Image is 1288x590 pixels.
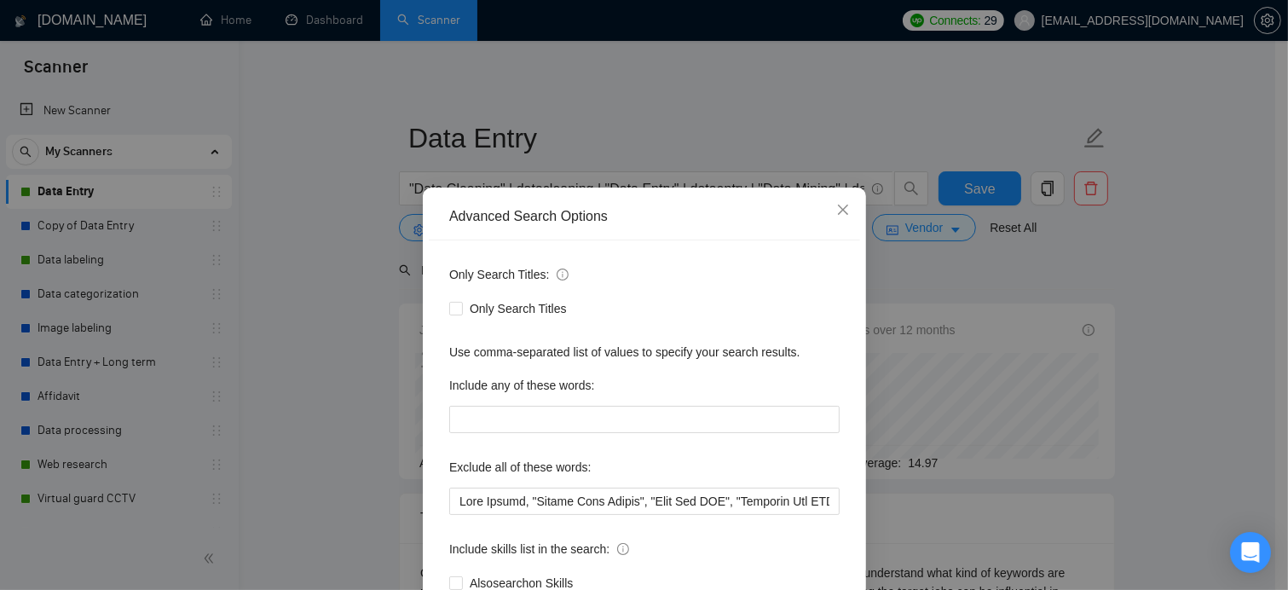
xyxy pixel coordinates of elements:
label: Include any of these words: [449,372,594,399]
div: Advanced Search Options [449,207,840,226]
button: Close [820,188,866,234]
span: Include skills list in the search: [449,540,629,558]
div: Use comma-separated list of values to specify your search results. [449,343,840,362]
label: Exclude all of these words: [449,454,592,481]
span: Only Search Titles [463,299,574,318]
span: Only Search Titles: [449,265,569,284]
span: close [836,203,850,217]
div: Open Intercom Messenger [1230,532,1271,573]
span: info-circle [557,269,569,281]
span: info-circle [617,543,629,555]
